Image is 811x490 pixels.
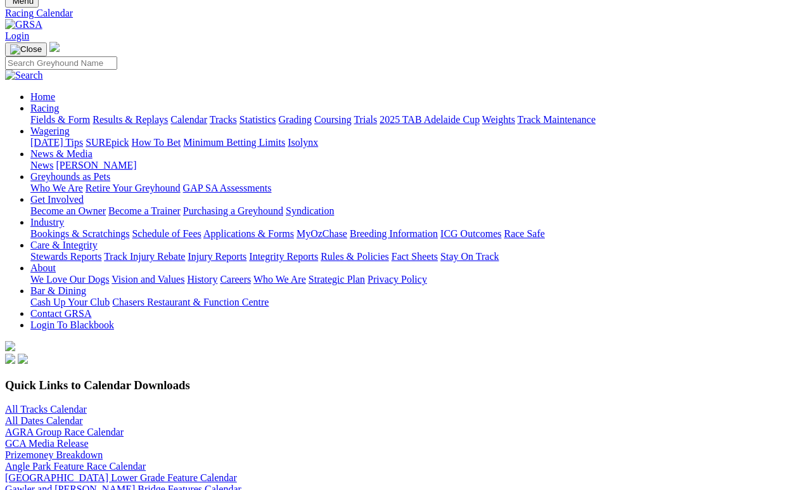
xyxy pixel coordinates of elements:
div: Industry [30,228,806,240]
a: [PERSON_NAME] [56,160,136,171]
a: Coursing [314,114,352,125]
a: AGRA Group Race Calendar [5,427,124,437]
a: Calendar [170,114,207,125]
a: Statistics [239,114,276,125]
a: All Dates Calendar [5,415,83,426]
a: Track Injury Rebate [104,251,185,262]
a: MyOzChase [297,228,347,239]
div: Racing [30,114,806,126]
a: Track Maintenance [518,114,596,125]
a: Tracks [210,114,237,125]
a: [GEOGRAPHIC_DATA] Lower Grade Feature Calendar [5,472,237,483]
a: We Love Our Dogs [30,274,109,285]
div: Care & Integrity [30,251,806,262]
a: Strategic Plan [309,274,365,285]
a: Purchasing a Greyhound [183,205,283,216]
img: logo-grsa-white.png [5,341,15,351]
a: Breeding Information [350,228,438,239]
a: Prizemoney Breakdown [5,449,103,460]
a: Results & Replays [93,114,168,125]
div: Bar & Dining [30,297,806,308]
a: [DATE] Tips [30,137,83,148]
div: About [30,274,806,285]
a: Stay On Track [440,251,499,262]
a: How To Bet [132,137,181,148]
a: Grading [279,114,312,125]
img: Search [5,70,43,81]
a: Industry [30,217,64,228]
a: Greyhounds as Pets [30,171,110,182]
a: Isolynx [288,137,318,148]
a: Stewards Reports [30,251,101,262]
button: Toggle navigation [5,42,47,56]
div: Wagering [30,137,806,148]
a: Who We Are [30,183,83,193]
a: Applications & Forms [203,228,294,239]
a: Bookings & Scratchings [30,228,129,239]
a: Fact Sheets [392,251,438,262]
a: Retire Your Greyhound [86,183,181,193]
img: GRSA [5,19,42,30]
a: News [30,160,53,171]
a: Contact GRSA [30,308,91,319]
a: Become a Trainer [108,205,181,216]
a: SUREpick [86,137,129,148]
a: Login To Blackbook [30,319,114,330]
a: Privacy Policy [367,274,427,285]
a: History [187,274,217,285]
a: Racing [30,103,59,113]
a: Home [30,91,55,102]
div: Get Involved [30,205,806,217]
a: ICG Outcomes [440,228,501,239]
a: Become an Owner [30,205,106,216]
a: Careers [220,274,251,285]
a: Schedule of Fees [132,228,201,239]
div: News & Media [30,160,806,171]
a: Fields & Form [30,114,90,125]
a: Angle Park Feature Race Calendar [5,461,146,472]
input: Search [5,56,117,70]
a: Weights [482,114,515,125]
a: News & Media [30,148,93,159]
img: facebook.svg [5,354,15,364]
a: Vision and Values [112,274,184,285]
a: 2025 TAB Adelaide Cup [380,114,480,125]
a: Integrity Reports [249,251,318,262]
a: Trials [354,114,377,125]
div: Greyhounds as Pets [30,183,806,194]
a: All Tracks Calendar [5,404,87,415]
a: Wagering [30,126,70,136]
a: GAP SA Assessments [183,183,272,193]
img: twitter.svg [18,354,28,364]
a: Minimum Betting Limits [183,137,285,148]
a: Get Involved [30,194,84,205]
a: Syndication [286,205,334,216]
a: Bar & Dining [30,285,86,296]
a: Rules & Policies [321,251,389,262]
a: Cash Up Your Club [30,297,110,307]
a: About [30,262,56,273]
a: Login [5,30,29,41]
img: logo-grsa-white.png [49,42,60,52]
a: Race Safe [504,228,544,239]
a: GCA Media Release [5,438,89,449]
a: Injury Reports [188,251,246,262]
a: Care & Integrity [30,240,98,250]
img: Close [10,44,42,55]
a: Racing Calendar [5,8,806,19]
h3: Quick Links to Calendar Downloads [5,378,806,392]
a: Who We Are [253,274,306,285]
a: Chasers Restaurant & Function Centre [112,297,269,307]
